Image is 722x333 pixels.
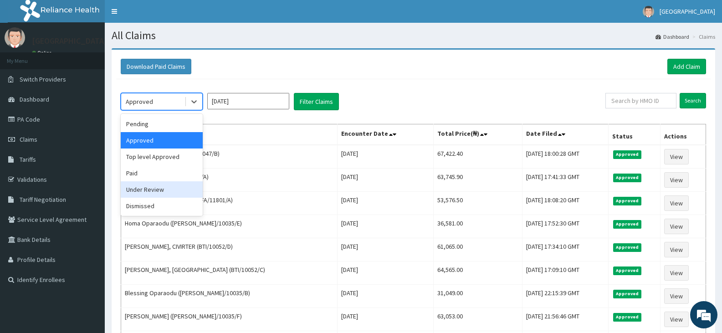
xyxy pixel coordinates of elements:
[643,6,654,17] img: User Image
[664,172,689,188] a: View
[522,285,608,308] td: [DATE] 22:15:39 GMT
[121,198,203,214] div: Dismissed
[5,230,174,261] textarea: Type your message and hit 'Enter'
[613,313,642,321] span: Approved
[20,135,37,143] span: Claims
[664,149,689,164] a: View
[53,105,126,197] span: We're online!
[613,290,642,298] span: Approved
[655,33,689,41] a: Dashboard
[664,288,689,304] a: View
[20,155,36,164] span: Tariffs
[32,37,107,45] p: [GEOGRAPHIC_DATA]
[338,215,434,238] td: [DATE]
[522,308,608,331] td: [DATE] 21:56:46 GMT
[605,93,676,108] input: Search by HMO ID
[121,165,203,181] div: Paid
[608,124,661,145] th: Status
[613,243,642,251] span: Approved
[522,215,608,238] td: [DATE] 17:52:30 GMT
[338,192,434,215] td: [DATE]
[433,124,522,145] th: Total Price(₦)
[207,93,289,109] input: Select Month and Year
[121,308,338,331] td: [PERSON_NAME] ([PERSON_NAME]/10035/F)
[433,238,522,261] td: 61,065.00
[433,169,522,192] td: 63,745.90
[5,27,25,48] img: User Image
[613,220,642,228] span: Approved
[338,238,434,261] td: [DATE]
[433,308,522,331] td: 63,053.00
[121,116,203,132] div: Pending
[17,46,37,68] img: d_794563401_company_1708531726252_794563401
[664,219,689,234] a: View
[338,285,434,308] td: [DATE]
[613,150,642,159] span: Approved
[433,261,522,285] td: 64,565.00
[522,192,608,215] td: [DATE] 18:08:20 GMT
[338,124,434,145] th: Encounter Date
[664,312,689,327] a: View
[121,192,338,215] td: SUN3229 [PERSON_NAME] (SFA/11801/A)
[121,59,191,74] button: Download Paid Claims
[20,75,66,83] span: Switch Providers
[121,149,203,165] div: Top level Approved
[47,51,153,63] div: Chat with us now
[433,192,522,215] td: 53,576.50
[32,50,54,56] a: Online
[522,169,608,192] td: [DATE] 17:41:33 GMT
[433,285,522,308] td: 31,049.00
[522,238,608,261] td: [DATE] 17:34:10 GMT
[433,145,522,169] td: 67,422.40
[294,93,339,110] button: Filter Claims
[690,33,715,41] li: Claims
[20,95,49,103] span: Dashboard
[613,174,642,182] span: Approved
[338,261,434,285] td: [DATE]
[522,145,608,169] td: [DATE] 18:00:28 GMT
[121,169,338,192] td: [PERSON_NAME] (pee/10047/A)
[433,215,522,238] td: 36,581.00
[338,308,434,331] td: [DATE]
[121,238,338,261] td: [PERSON_NAME], CIVIRTER (BTI/10052/D)
[667,59,706,74] a: Add Claim
[112,30,715,41] h1: All Claims
[664,265,689,281] a: View
[121,124,338,145] th: Name
[121,261,338,285] td: [PERSON_NAME], [GEOGRAPHIC_DATA] (BTI/10052/C)
[121,145,338,169] td: Goodness Chinonso (pee/10047/B)
[664,195,689,211] a: View
[149,5,171,26] div: Minimize live chat window
[522,261,608,285] td: [DATE] 17:09:10 GMT
[613,266,642,275] span: Approved
[338,169,434,192] td: [DATE]
[338,145,434,169] td: [DATE]
[121,181,203,198] div: Under Review
[121,285,338,308] td: Blessing Oparaodu ([PERSON_NAME]/10035/B)
[126,97,153,106] div: Approved
[20,195,66,204] span: Tariff Negotiation
[613,197,642,205] span: Approved
[661,124,706,145] th: Actions
[121,215,338,238] td: Homa Oparaodu ([PERSON_NAME]/10035/E)
[522,124,608,145] th: Date Filed
[680,93,706,108] input: Search
[121,132,203,149] div: Approved
[660,7,715,15] span: [GEOGRAPHIC_DATA]
[664,242,689,257] a: View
